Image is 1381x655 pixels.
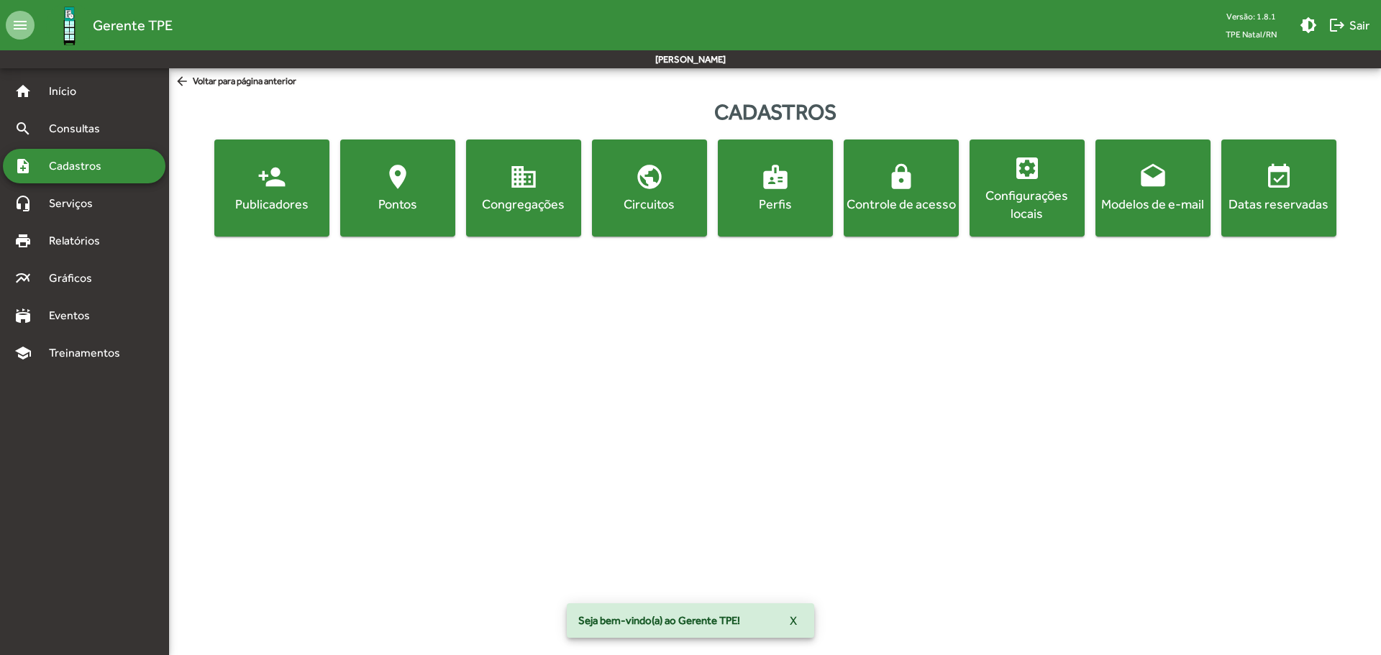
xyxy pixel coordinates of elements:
[972,186,1082,222] div: Configurações locais
[169,96,1381,128] div: Cadastros
[1221,139,1336,237] button: Datas reservadas
[14,83,32,100] mat-icon: home
[592,139,707,237] button: Circuitos
[214,139,329,237] button: Publicadores
[93,14,173,37] span: Gerente TPE
[844,139,959,237] button: Controle de acesso
[466,139,581,237] button: Congregações
[578,613,740,628] span: Seja bem-vindo(a) ao Gerente TPE!
[6,11,35,40] mat-icon: menu
[46,2,93,49] img: Logo
[1214,7,1288,25] div: Versão: 1.8.1
[509,162,538,191] mat-icon: domain
[40,232,119,249] span: Relatórios
[40,195,112,212] span: Serviços
[790,608,797,633] span: X
[970,139,1085,237] button: Configurações locais
[847,195,956,213] div: Controle de acesso
[175,74,296,90] span: Voltar para página anterior
[257,162,286,191] mat-icon: person_add
[14,120,32,137] mat-icon: search
[340,139,455,237] button: Pontos
[14,232,32,249] mat-icon: print
[1328,12,1369,38] span: Sair
[1300,17,1317,34] mat-icon: brightness_medium
[40,83,97,100] span: Início
[1323,12,1375,38] button: Sair
[778,608,808,633] button: X
[1224,195,1334,213] div: Datas reservadas
[40,120,119,137] span: Consultas
[383,162,412,191] mat-icon: location_on
[1264,162,1293,191] mat-icon: event_available
[1328,17,1346,34] mat-icon: logout
[887,162,916,191] mat-icon: lock
[40,157,120,175] span: Cadastros
[35,2,173,49] a: Gerente TPE
[343,195,452,213] div: Pontos
[14,157,32,175] mat-icon: note_add
[718,139,833,237] button: Perfis
[1013,154,1042,183] mat-icon: settings_applications
[14,195,32,212] mat-icon: headset_mic
[721,195,830,213] div: Perfis
[1095,139,1211,237] button: Modelos de e-mail
[175,74,193,90] mat-icon: arrow_back
[217,195,327,213] div: Publicadores
[1139,162,1167,191] mat-icon: drafts
[761,162,790,191] mat-icon: badge
[469,195,578,213] div: Congregações
[595,195,704,213] div: Circuitos
[635,162,664,191] mat-icon: public
[1214,25,1288,43] span: TPE Natal/RN
[1098,195,1208,213] div: Modelos de e-mail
